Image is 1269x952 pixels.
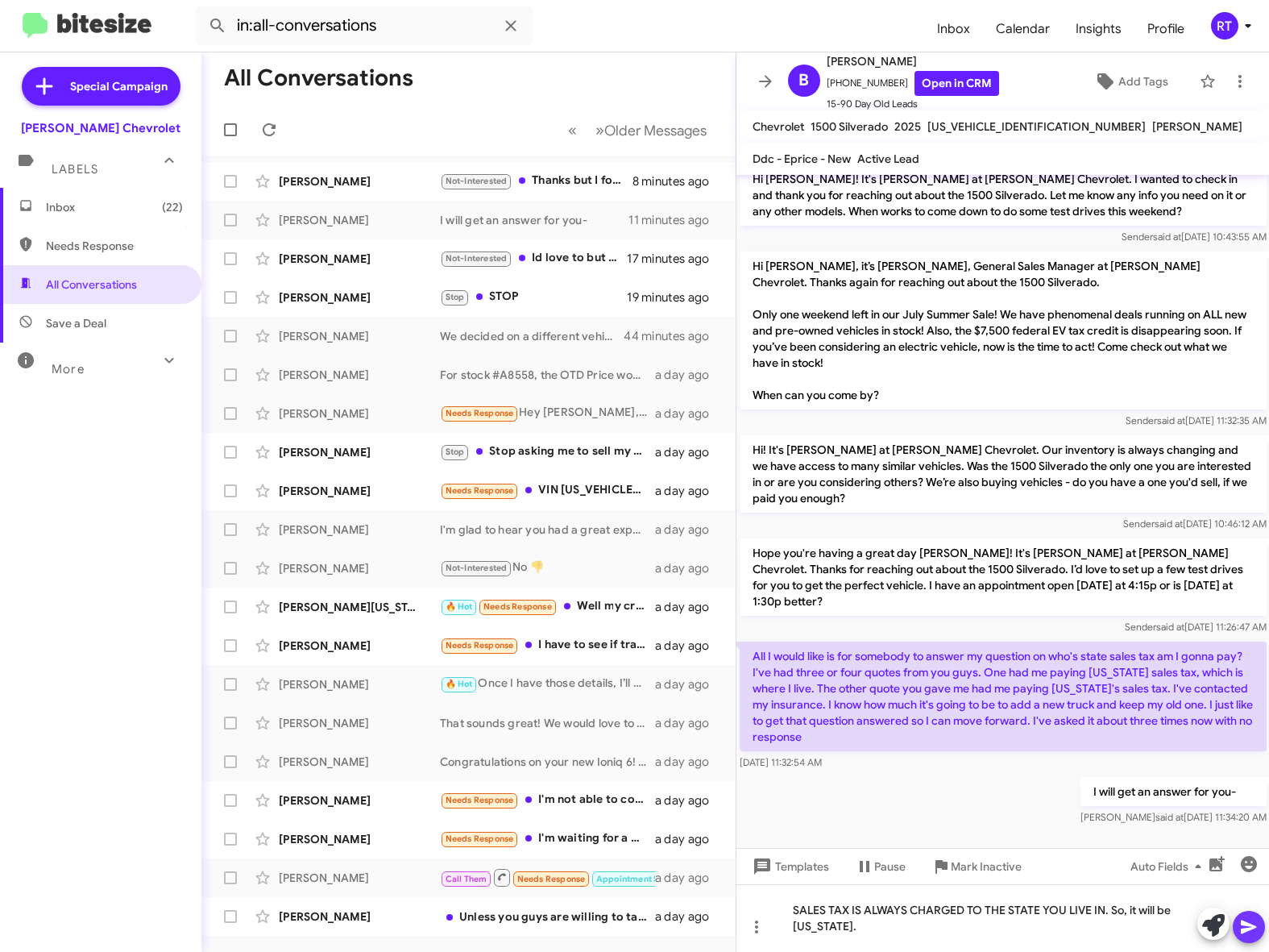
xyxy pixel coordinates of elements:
[1211,12,1238,39] div: RT
[279,173,440,189] div: [PERSON_NAME]
[279,522,440,538] div: [PERSON_NAME]
[983,6,1063,52] a: Calendar
[440,367,655,383] div: For stock #A8558, the OTD Price would be $34,797.55
[279,251,440,267] div: [PERSON_NAME]
[446,176,508,186] span: Not-Interested
[655,560,723,576] div: a day ago
[46,238,183,254] span: Needs Response
[627,289,722,306] div: 19 minutes ago
[1152,231,1180,243] span: said at
[46,276,137,293] span: All Conversations
[195,6,533,45] input: Search
[894,119,921,134] span: 2025
[440,288,627,306] div: STOP
[224,65,413,91] h1: All Conversations
[446,485,514,496] span: Needs Response
[919,852,1035,881] button: Mark Inactive
[440,675,655,693] div: Once I have those details, I’ll put together a quote and availability for you and walk you throug...
[52,362,85,376] span: More
[1080,777,1266,806] p: I will get an answer for you-
[568,120,577,140] span: «
[440,867,655,888] div: Inbound Call
[655,870,723,886] div: a day ago
[440,404,655,422] div: Hey [PERSON_NAME], I think the pricing you gave me on those 2 Silverado trucks included my SUV as...
[655,367,723,383] div: a day ago
[279,560,440,576] div: [PERSON_NAME]
[46,315,106,331] span: Save a Deal
[827,52,999,71] span: [PERSON_NAME]
[655,444,723,460] div: a day ago
[1130,852,1208,881] span: Auto Fields
[655,792,723,809] div: a day ago
[736,852,842,881] button: Templates
[440,522,655,538] div: I'm glad to hear you had a great experience with [PERSON_NAME]!
[440,172,632,190] div: Thanks but I found a car
[558,114,587,147] button: Previous
[749,852,829,881] span: Templates
[740,642,1267,751] p: All I would like is for somebody to answer my question on who's state sales tax am I gonna pay? I...
[655,483,723,499] div: a day ago
[162,199,183,215] span: (22)
[279,870,440,886] div: [PERSON_NAME]
[446,253,508,264] span: Not-Interested
[951,852,1022,881] span: Mark Inactive
[52,162,98,177] span: Labels
[446,795,514,805] span: Needs Response
[440,715,655,731] div: That sounds great! We would love to discuss purchasing your Bolt EUV. When would be a good time f...
[440,249,627,268] div: Id love to but your dealership is 2hrs away
[632,173,723,189] div: 8 minutes ago
[440,481,655,500] div: VIN [US_VEHICLE_IDENTIFICATION_NUMBER] 155,000 miles
[446,292,465,302] span: Stop
[279,638,440,654] div: [PERSON_NAME]
[924,6,983,52] a: Inbox
[1080,811,1266,823] span: [PERSON_NAME] [DATE] 11:34:20 AM
[655,405,723,422] div: a day ago
[1197,12,1251,39] button: RT
[655,676,723,692] div: a day ago
[740,435,1267,513] p: Hi! It's [PERSON_NAME] at [PERSON_NAME] Chevrolet. Our inventory is always changing and we have a...
[279,715,440,731] div: [PERSON_NAME]
[626,328,723,344] div: 44 minutes ago
[595,120,604,140] span: »
[446,408,514,418] span: Needs Response
[446,601,473,612] span: 🔥 Hot
[440,829,655,848] div: I'm waiting for a quote
[740,538,1267,616] p: Hope you're having a great day [PERSON_NAME]! It's [PERSON_NAME] at [PERSON_NAME] Chevrolet. Than...
[604,122,707,139] span: Older Messages
[857,152,919,166] span: Active Lead
[279,289,440,306] div: [PERSON_NAME]
[279,212,440,228] div: [PERSON_NAME]
[440,443,655,461] div: Stop asking me to sell my car
[1063,6,1134,52] span: Insights
[627,251,722,267] div: 17 minutes ago
[655,831,723,847] div: a day ago
[740,164,1267,226] p: Hi [PERSON_NAME]! It's [PERSON_NAME] at [PERSON_NAME] Chevrolet. I wanted to check in and thank y...
[753,152,851,166] span: Ddc - Eprice - New
[586,114,716,147] button: Next
[1121,231,1266,243] span: Sender [DATE] 10:43:55 AM
[1125,414,1266,426] span: Sender [DATE] 11:32:35 AM
[1154,518,1182,530] span: said at
[740,252,1267,409] p: Hi [PERSON_NAME], it’s [PERSON_NAME], General Sales Manager at [PERSON_NAME] Chevrolet. Thanks ag...
[914,71,999,96] a: Open in CRM
[279,444,440,460] div: [PERSON_NAME]
[827,71,999,96] span: [PHONE_NUMBER]
[1124,621,1266,633] span: Sender [DATE] 11:26:47 AM
[279,328,440,344] div: [PERSON_NAME]
[440,754,655,770] div: Congratulations on your new Ioniq 6! If you or anyone you know is ever in the market, let us know...
[440,597,655,616] div: Well my credit is not good right now and I have struggled to keep up with the payments I currentl...
[446,834,514,844] span: Needs Response
[559,114,716,147] nav: Page navigation example
[1155,621,1184,633] span: said at
[655,908,723,925] div: a day ago
[1156,414,1184,426] span: said at
[1134,6,1197,52] a: Profile
[279,831,440,847] div: [PERSON_NAME]
[279,908,440,925] div: [PERSON_NAME]
[753,119,804,134] span: Chevrolet
[811,119,888,134] span: 1500 Silverado
[446,563,508,573] span: Not-Interested
[70,78,168,94] span: Special Campaign
[446,679,473,689] span: 🔥 Hot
